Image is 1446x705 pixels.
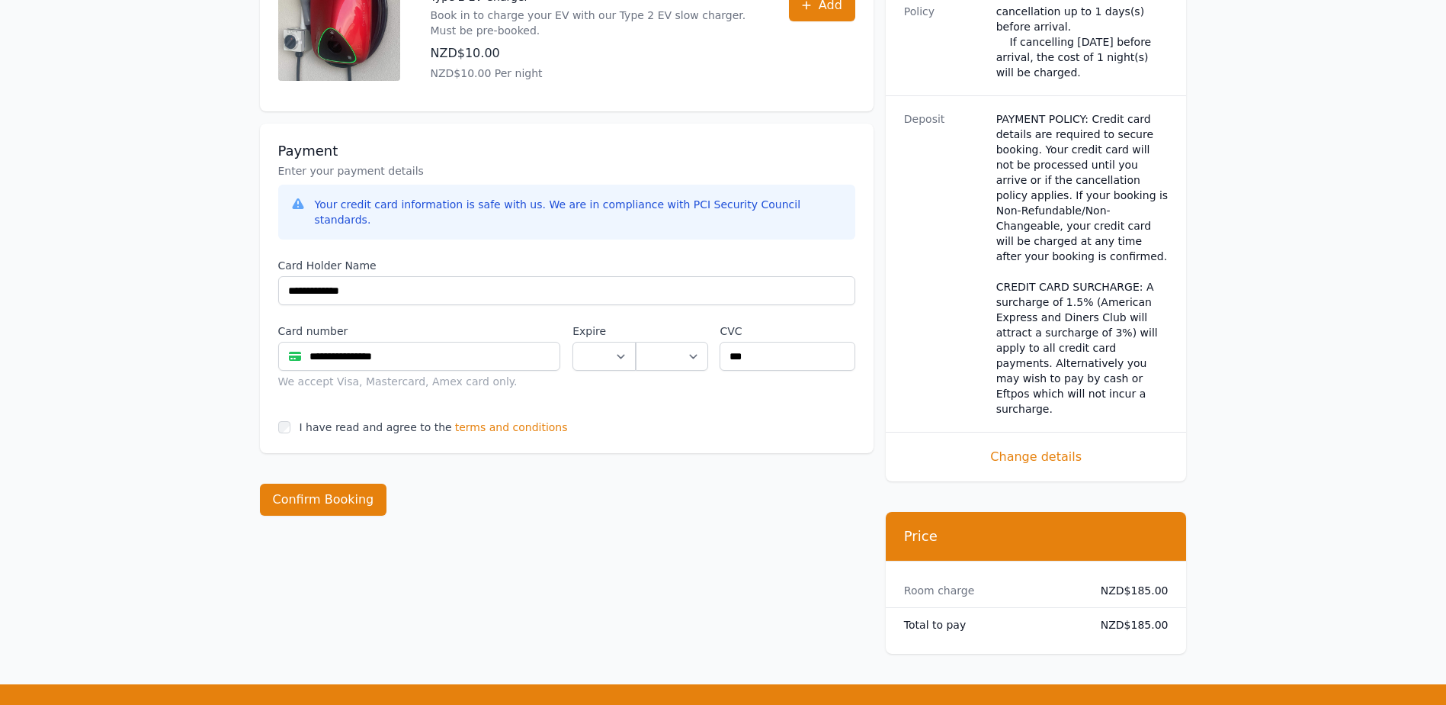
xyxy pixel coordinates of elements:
p: Book in to charge your EV with our Type 2 EV slow charger. Must be pre-booked. [431,8,758,38]
dt: Room charge [904,583,1076,598]
label: . [636,324,707,339]
dd: NZD$185.00 [1089,617,1169,633]
h3: Payment [278,142,855,160]
dt: Total to pay [904,617,1076,633]
dd: NZD$185.00 [1089,583,1169,598]
p: NZD$10.00 [431,44,758,63]
label: CVC [720,324,854,339]
span: terms and conditions [455,420,568,435]
label: Card number [278,324,561,339]
div: Your credit card information is safe with us. We are in compliance with PCI Security Council stan... [315,197,843,227]
span: Change details [904,448,1169,466]
label: Expire [572,324,636,339]
p: Enter your payment details [278,163,855,179]
label: Card Holder Name [278,258,855,273]
p: NZD$10.00 Per night [431,66,758,81]
dd: PAYMENT POLICY: Credit card details are required to secure booking. Your credit card will not be ... [996,111,1169,417]
dt: Deposit [904,111,984,417]
label: I have read and agree to the [300,421,452,433]
div: We accept Visa, Mastercard, Amex card only. [278,374,561,389]
h3: Price [904,527,1169,546]
button: Confirm Booking [260,484,387,516]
